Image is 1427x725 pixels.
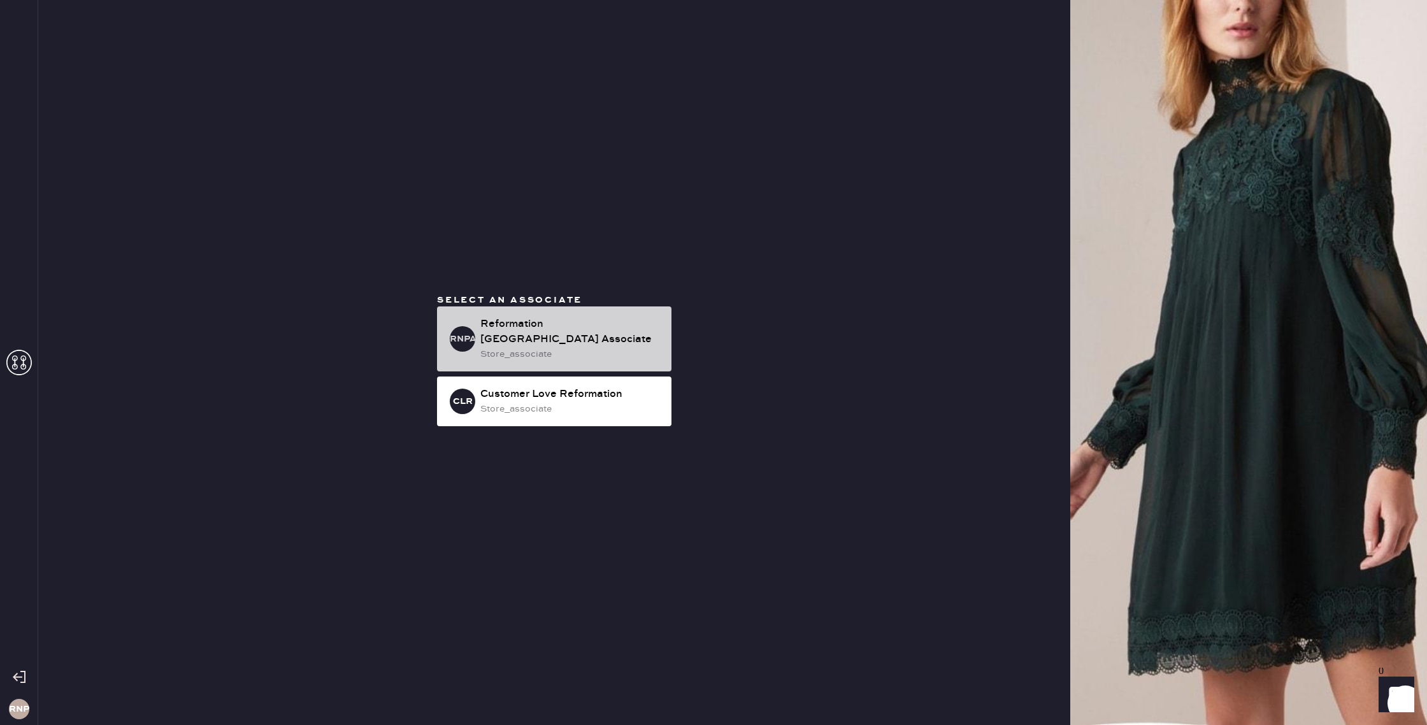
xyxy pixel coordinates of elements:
h3: CLR [453,397,473,406]
div: Reformation [GEOGRAPHIC_DATA] Associate [480,317,661,347]
h3: RNPA [450,334,475,343]
h3: RNP [9,705,29,714]
iframe: Front Chat [1366,668,1421,722]
div: Customer Love Reformation [480,387,661,402]
span: Select an associate [437,294,582,306]
div: store_associate [480,347,661,361]
div: store_associate [480,402,661,416]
